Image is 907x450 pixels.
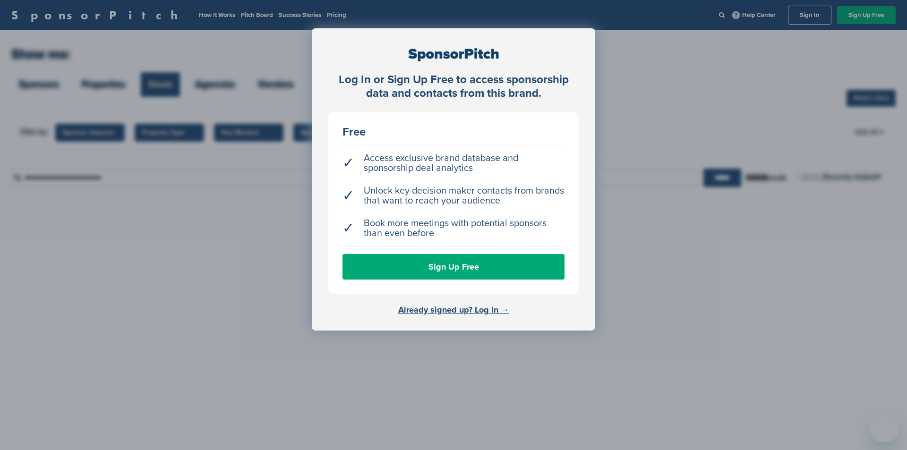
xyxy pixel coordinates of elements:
[342,149,565,178] li: Access exclusive brand database and sponsorship deal analytics
[328,73,579,101] div: Log In or Sign Up Free to access sponsorship data and contacts from this brand.
[342,127,565,138] div: Free
[342,191,354,201] span: ✓
[342,181,565,211] li: Unlock key decision maker contacts from brands that want to reach your audience
[342,223,354,233] span: ✓
[342,254,565,280] a: Sign Up Free
[342,158,354,168] span: ✓
[342,214,565,243] li: Book more meetings with potential sponsors than even before
[398,305,509,315] a: Already signed up? Log in →
[869,412,899,442] iframe: Botó per iniciar la finestra de missatges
